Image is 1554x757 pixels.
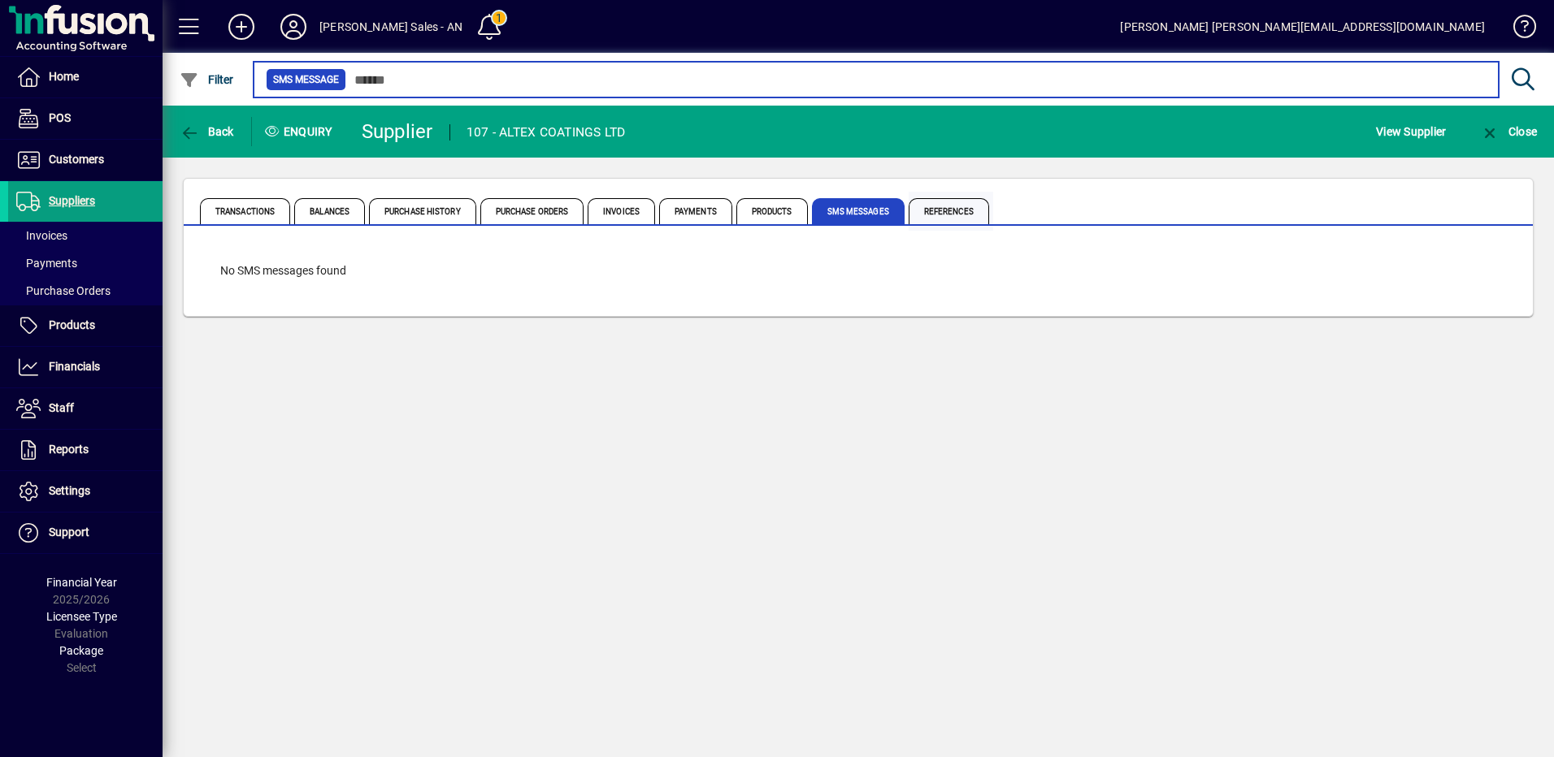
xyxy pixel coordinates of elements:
button: Profile [267,12,319,41]
span: Package [59,644,103,657]
span: Filter [180,73,234,86]
button: Close [1476,117,1541,146]
span: Customers [49,153,104,166]
a: Purchase Orders [8,277,163,305]
button: Filter [176,65,238,94]
a: Reports [8,430,163,470]
span: Financial Year [46,576,117,589]
span: SMS Messages [812,198,905,224]
span: Invoices [16,229,67,242]
a: Support [8,513,163,553]
a: Invoices [8,222,163,249]
span: Suppliers [49,194,95,207]
a: Staff [8,388,163,429]
span: Balances [294,198,365,224]
span: Purchase History [369,198,476,224]
a: Products [8,305,163,346]
span: Close [1480,125,1537,138]
span: Financials [49,360,100,373]
span: Payments [16,257,77,270]
span: Reports [49,443,89,456]
span: View Supplier [1376,119,1446,145]
div: 107 - ALTEX COATINGS LTD [467,119,626,145]
a: POS [8,98,163,139]
span: SMS Message [273,71,339,88]
div: [PERSON_NAME] [PERSON_NAME][EMAIL_ADDRESS][DOMAIN_NAME] [1120,14,1485,40]
a: Payments [8,249,163,277]
a: Customers [8,140,163,180]
span: Settings [49,484,90,497]
a: Home [8,57,163,97]
button: View Supplier [1372,117,1450,146]
span: Products [736,198,808,224]
div: Supplier [362,119,433,145]
span: Purchase Orders [16,284,111,297]
span: References [909,198,989,224]
a: Financials [8,347,163,387]
a: Settings [8,471,163,512]
div: No SMS messages found [204,246,1513,296]
span: Support [49,526,89,539]
span: Products [49,318,95,331]
button: Back [176,117,238,146]
div: [PERSON_NAME] Sales - AN [319,14,462,40]
button: Add [215,12,267,41]
app-page-header-button: Close enquiry [1463,117,1554,146]
span: Home [49,70,79,83]
span: Payments [659,198,732,224]
span: Licensee Type [46,610,117,623]
app-page-header-button: Back [163,117,252,146]
span: Transactions [200,198,290,224]
span: POS [49,111,71,124]
span: Invoices [588,198,655,224]
span: Purchase Orders [480,198,584,224]
a: Knowledge Base [1501,3,1534,56]
div: Enquiry [252,119,349,145]
span: Back [180,125,234,138]
span: Staff [49,401,74,414]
